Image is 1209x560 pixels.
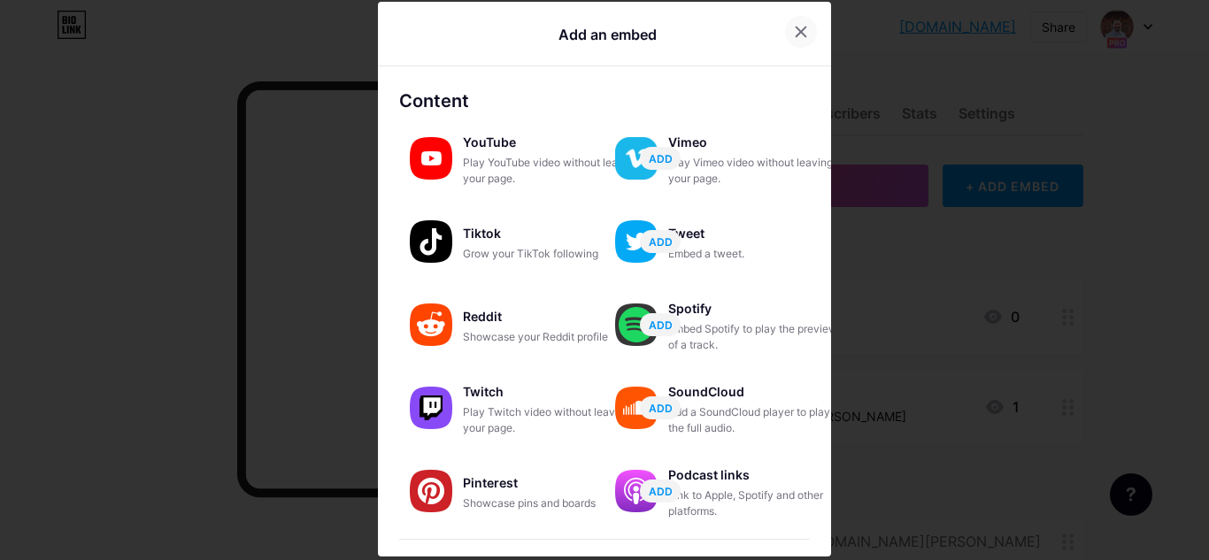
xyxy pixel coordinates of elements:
img: twitch [410,387,452,429]
div: Tiktok [463,221,640,246]
div: Tweet [668,221,845,246]
div: Spotify [668,296,845,321]
span: ADD [649,484,673,499]
div: Twitch [463,380,640,404]
img: twitter [615,220,658,263]
img: pinterest [410,470,452,512]
span: ADD [649,318,673,333]
span: ADD [649,401,673,416]
div: Embed Spotify to play the preview of a track. [668,321,845,353]
div: Play YouTube video without leaving your page. [463,155,640,187]
div: Link to Apple, Spotify and other platforms. [668,487,845,519]
img: podcastlinks [615,470,658,512]
button: ADD [640,396,681,419]
div: Add an embed [558,24,657,45]
div: Play Twitch video without leaving your page. [463,404,640,436]
div: SoundCloud [668,380,845,404]
button: ADD [640,479,681,502]
div: Grow your TikTok following [463,246,640,262]
img: reddit [410,303,452,346]
img: tiktok [410,220,452,263]
div: Content [399,88,810,114]
img: soundcloud [615,387,658,429]
span: ADD [649,234,673,249]
div: Add a SoundCloud player to play the full audio. [668,404,845,436]
div: Reddit [463,304,640,329]
div: Pinterest [463,471,640,495]
div: YouTube [463,130,640,155]
button: ADD [640,230,681,253]
div: Showcase pins and boards [463,495,640,511]
div: Play Vimeo video without leaving your page. [668,155,845,187]
img: youtube [410,137,452,180]
div: Vimeo [668,130,845,155]
img: vimeo [615,137,658,180]
div: Podcast links [668,463,845,487]
img: spotify [615,303,658,346]
div: Showcase your Reddit profile [463,329,640,345]
button: ADD [640,147,681,170]
button: ADD [640,313,681,336]
div: Embed a tweet. [668,246,845,262]
span: ADD [649,151,673,166]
